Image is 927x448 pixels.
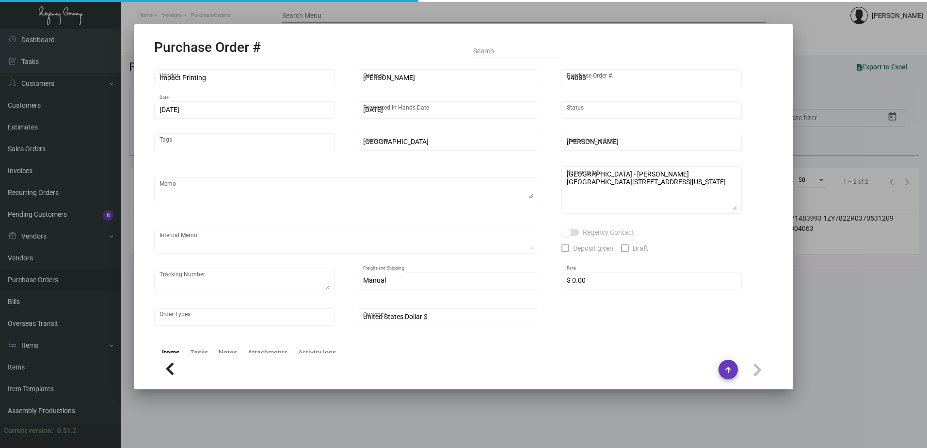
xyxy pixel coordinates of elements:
div: Notes [219,348,237,358]
div: Activity logs [298,348,336,358]
span: Regency Contact [583,226,634,238]
div: Items [162,348,179,358]
div: Attachments [248,348,288,358]
span: Draft [633,242,648,254]
h2: Purchase Order # [154,39,261,56]
div: 0.51.2 [57,426,77,436]
span: Deposit given [573,242,613,254]
div: Current version: [4,426,53,436]
div: Tasks [190,348,208,358]
span: Manual [363,276,386,284]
